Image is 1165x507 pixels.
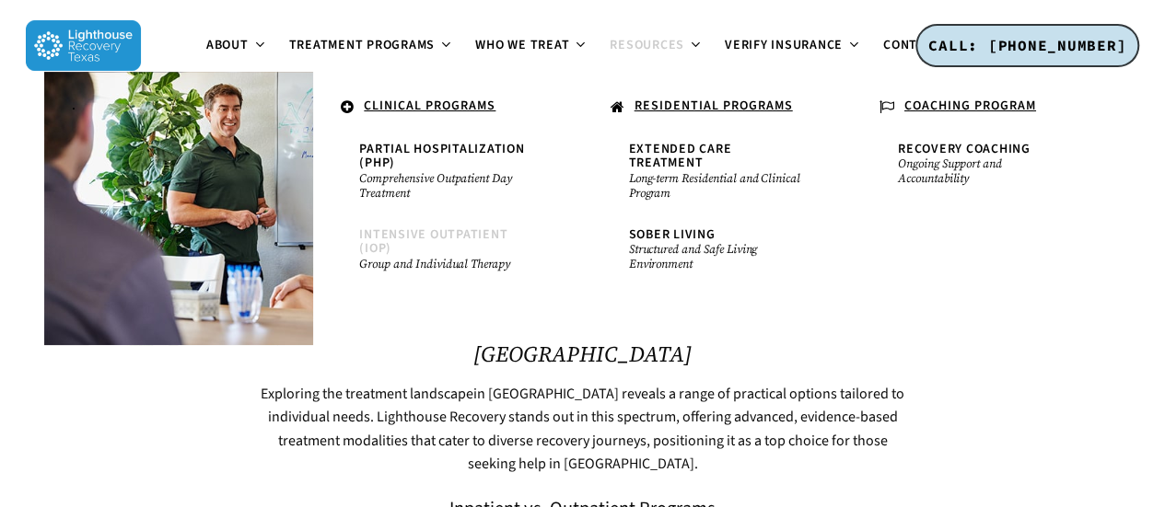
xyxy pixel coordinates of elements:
u: RESIDENTIAL PROGRAMS [635,97,793,115]
a: Intensive Outpatient (IOP)Group and Individual Therapy [350,219,545,281]
a: COACHING PROGRAM [870,90,1102,125]
a: CALL: [PHONE_NUMBER] [915,24,1139,68]
a: . [63,90,295,122]
small: Comprehensive Outpatient Day Treatment [359,171,536,201]
span: Resources [610,36,684,54]
a: Verify Insurance [714,39,872,53]
a: Partial Hospitalization (PHP)Comprehensive Outpatient Day Treatment [350,133,545,210]
small: Ongoing Support and Accountability [898,156,1075,186]
span: . [72,97,76,115]
u: COACHING PROGRAM [904,97,1036,115]
a: Extended Care TreatmentLong-term Residential and Clinical Program [620,133,815,210]
span: Verify Insurance [725,36,843,54]
a: Sober LivingStructured and Safe Living Environment [620,219,815,281]
a: Contact [872,39,970,53]
span: Who We Treat [475,36,569,54]
a: Treatment Programs [278,39,465,53]
a: RESIDENTIAL PROGRAMS [601,90,833,125]
span: CALL: [PHONE_NUMBER] [928,36,1126,54]
img: Lighthouse Recovery Texas [26,20,141,71]
span: Recovery Coaching [898,140,1031,158]
span: Extended Care Treatment [629,140,732,172]
span: in [GEOGRAPHIC_DATA] reveals a range of practical options tailored to individual needs. Lighthous... [267,384,904,475]
a: Who We Treat [464,39,599,53]
span: Sober Living [629,225,716,244]
h2: Treatment Options for Gambling Addiction in [GEOGRAPHIC_DATA] [253,317,913,366]
small: Structured and Safe Living Environment [629,242,806,271]
span: About [206,36,249,54]
a: About [195,39,278,53]
u: CLINICAL PROGRAMS [364,97,495,115]
small: Long-term Residential and Clinical Program [629,171,806,201]
span: Treatment Programs [289,36,436,54]
span: Intensive Outpatient (IOP) [359,225,507,258]
a: Resources [599,39,714,53]
span: Contact [883,36,940,54]
a: Recovery CoachingOngoing Support and Accountability [889,133,1084,195]
small: Group and Individual Therapy [359,257,536,271]
span: Partial Hospitalization (PHP) [359,140,524,172]
a: CLINICAL PROGRAMS [332,90,564,125]
span: Exploring the treatment landscape [261,384,473,404]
